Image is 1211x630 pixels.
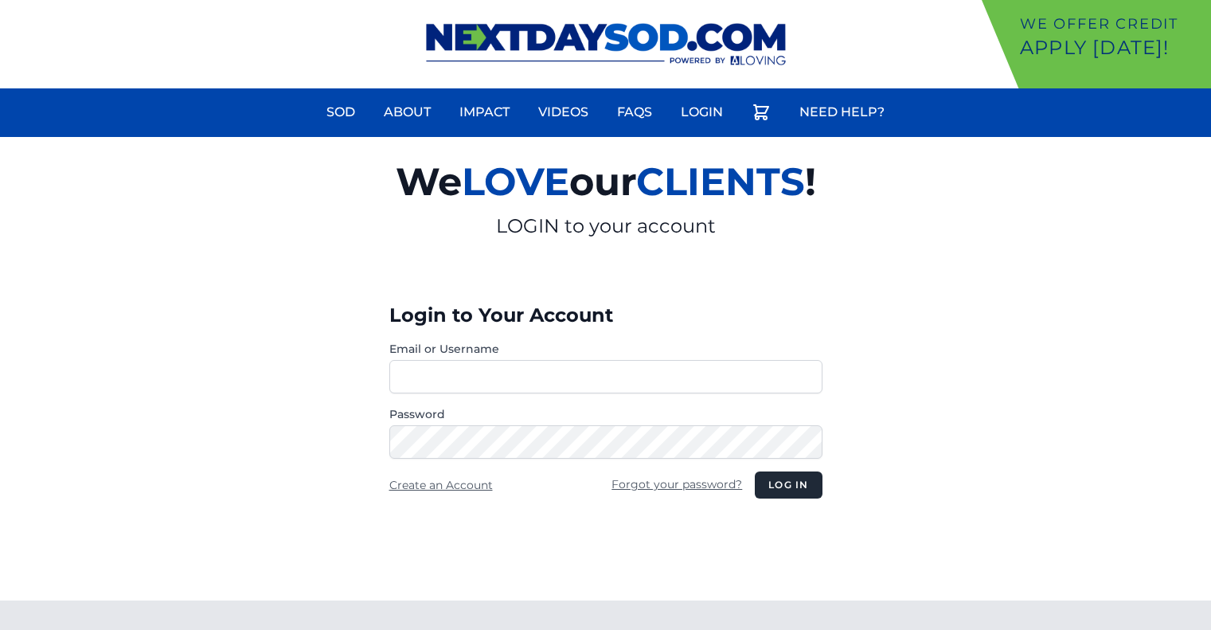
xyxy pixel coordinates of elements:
a: Videos [529,93,598,131]
h2: We our ! [211,150,1001,213]
p: We offer Credit [1020,13,1205,35]
p: LOGIN to your account [211,213,1001,239]
a: Need Help? [790,93,894,131]
a: Impact [450,93,519,131]
label: Password [389,406,822,422]
a: Sod [317,93,365,131]
label: Email or Username [389,341,822,357]
h3: Login to Your Account [389,303,822,328]
button: Log in [755,472,822,499]
a: Forgot your password? [611,477,742,491]
a: Create an Account [389,478,493,492]
a: Login [671,93,732,131]
a: About [374,93,440,131]
p: Apply [DATE]! [1020,35,1205,61]
span: CLIENTS [636,158,805,205]
a: FAQs [607,93,662,131]
span: LOVE [462,158,569,205]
